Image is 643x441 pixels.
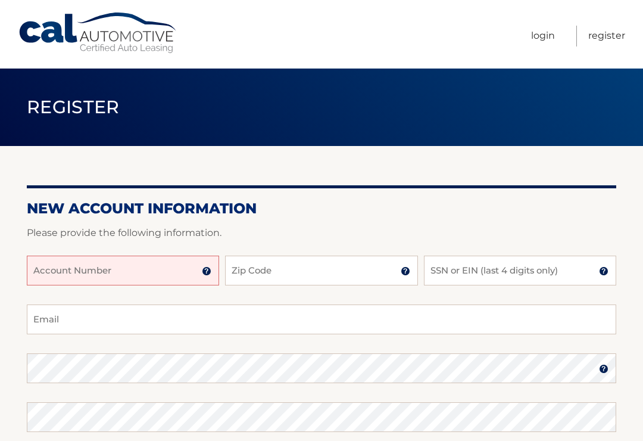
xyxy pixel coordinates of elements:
input: Account Number [27,256,219,285]
input: SSN or EIN (last 4 digits only) [424,256,616,285]
img: tooltip.svg [202,266,211,276]
h2: New Account Information [27,200,616,218]
span: Register [27,96,120,118]
a: Register [588,26,625,46]
img: tooltip.svg [599,266,608,276]
img: tooltip.svg [599,364,608,374]
img: tooltip.svg [401,266,410,276]
p: Please provide the following information. [27,225,616,241]
a: Cal Automotive [18,12,179,54]
input: Zip Code [225,256,417,285]
input: Email [27,305,616,334]
a: Login [531,26,555,46]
